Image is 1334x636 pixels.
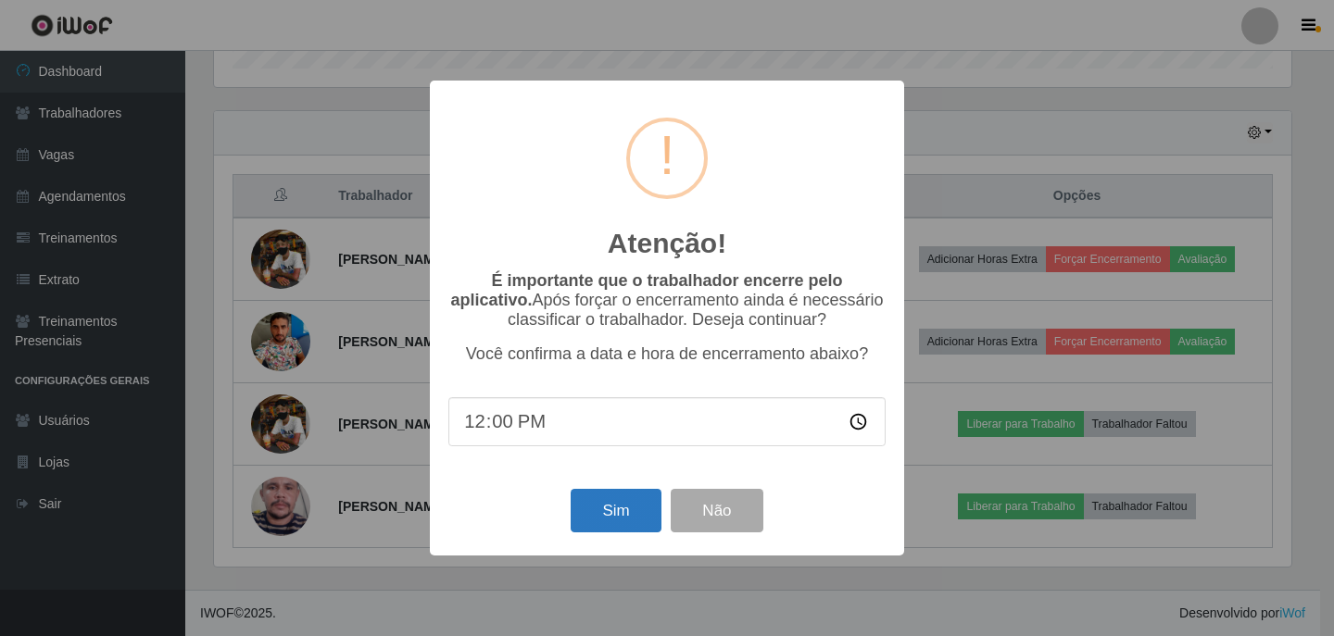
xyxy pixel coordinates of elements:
b: É importante que o trabalhador encerre pelo aplicativo. [450,271,842,309]
h2: Atenção! [608,227,726,260]
button: Sim [571,489,661,532]
button: Não [671,489,762,532]
p: Após forçar o encerramento ainda é necessário classificar o trabalhador. Deseja continuar? [448,271,886,330]
p: Você confirma a data e hora de encerramento abaixo? [448,344,886,364]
